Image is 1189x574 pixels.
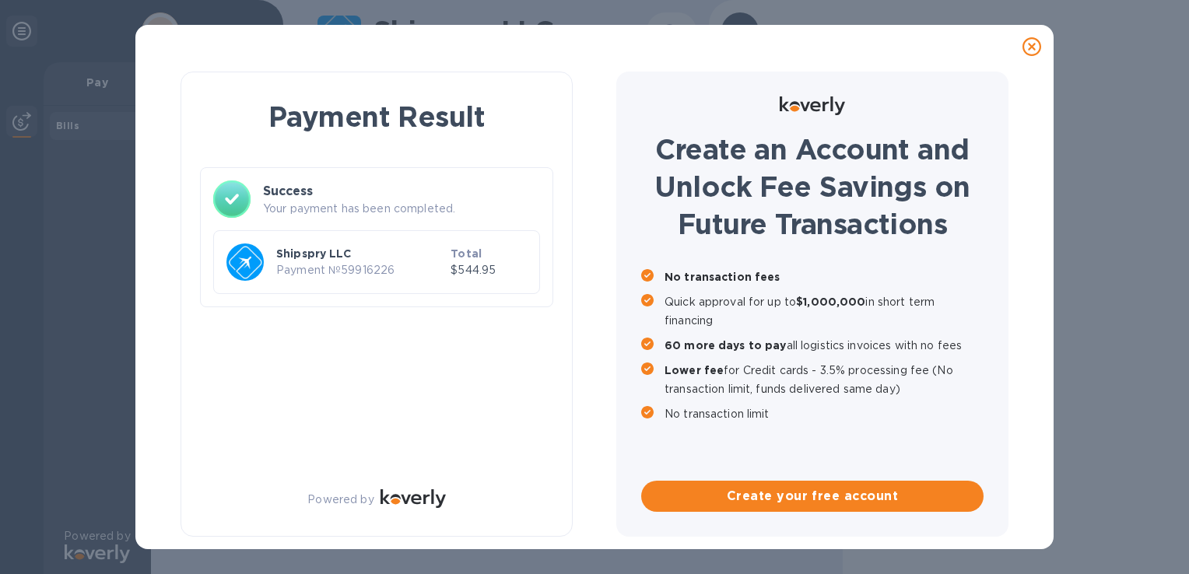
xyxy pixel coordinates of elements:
p: $544.95 [451,262,527,278]
h1: Payment Result [206,97,547,136]
img: Logo [780,96,845,115]
p: Powered by [307,492,374,508]
p: No transaction limit [665,404,984,423]
b: $1,000,000 [796,296,865,308]
p: all logistics invoices with no fees [665,336,984,355]
h1: Create an Account and Unlock Fee Savings on Future Transactions [641,131,984,243]
span: Create your free account [654,487,971,506]
p: Your payment has been completed. [263,201,540,217]
b: Lower fee [665,364,724,376]
p: Shipspry LLC [276,246,444,261]
p: for Credit cards - 3.5% processing fee (No transaction limit, funds delivered same day) [665,361,984,398]
b: No transaction fees [665,271,780,283]
p: Payment № 59916226 [276,262,444,278]
img: Logo [381,489,446,508]
b: Total [451,247,482,260]
button: Create your free account [641,481,984,512]
b: 60 more days to pay [665,339,787,352]
h3: Success [263,182,540,201]
p: Quick approval for up to in short term financing [665,292,984,330]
